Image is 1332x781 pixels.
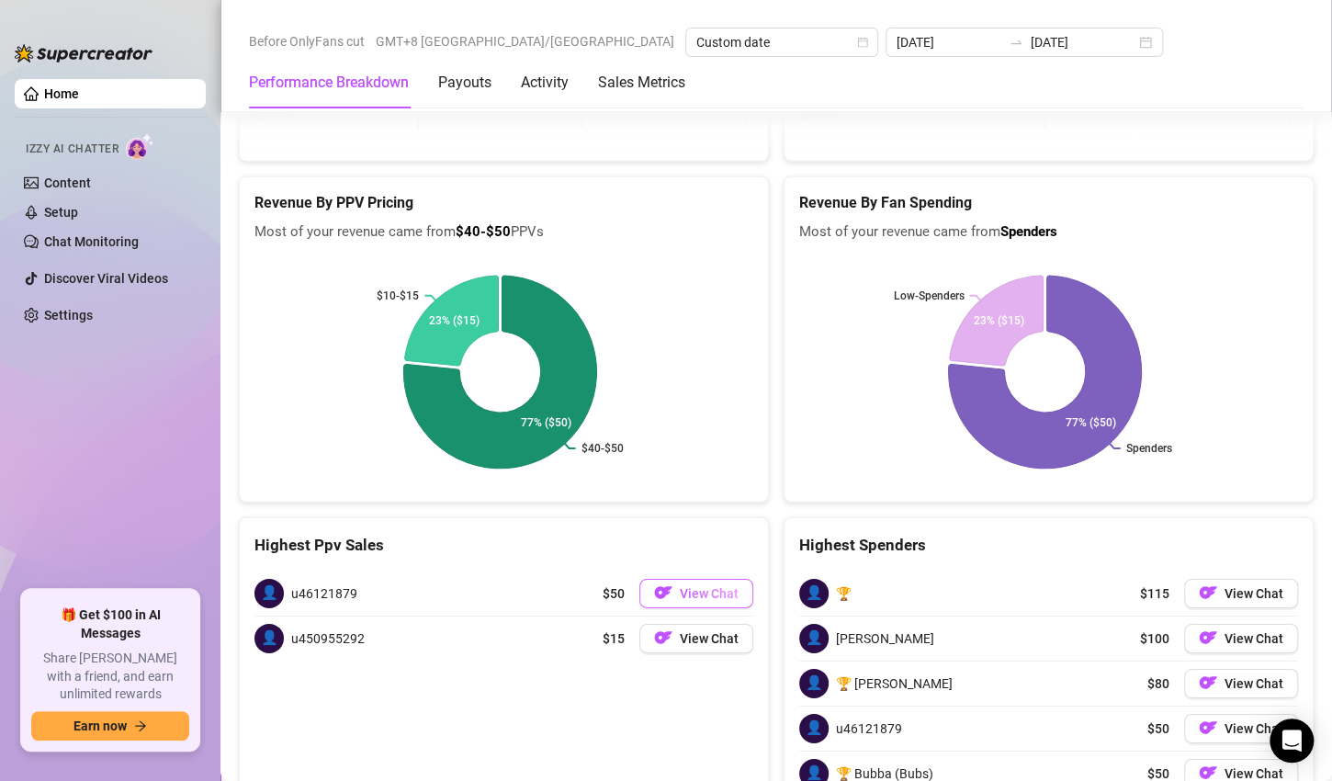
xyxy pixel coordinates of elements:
span: $50 [603,583,625,604]
span: 👤 [254,624,284,653]
span: Before OnlyFans cut [249,28,365,55]
img: OF [1199,583,1217,602]
span: View Chat [1225,586,1283,601]
span: 👤 [799,714,829,743]
button: OFView Chat [1184,579,1298,608]
span: Share [PERSON_NAME] with a friend, and earn unlimited rewards [31,650,189,704]
img: OF [1199,628,1217,647]
span: Earn now [73,719,127,733]
span: arrow-right [134,719,147,732]
a: Setup [44,205,78,220]
span: Most of your revenue came from [799,221,1298,243]
span: Most of your revenue came from PPVs [254,221,753,243]
button: OFView Chat [1184,669,1298,698]
button: OFView Chat [1184,714,1298,743]
span: $50 [1147,719,1169,739]
span: 👤 [799,669,829,698]
text: $10-$15 [377,289,419,302]
button: Earn nowarrow-right [31,711,189,741]
span: View Chat [1225,766,1283,781]
span: $15 [603,628,625,649]
img: OF [654,628,672,647]
a: Chat Monitoring [44,234,139,249]
b: $40-$50 [456,223,511,240]
span: 🏆 [PERSON_NAME] [836,673,953,694]
div: Open Intercom Messenger [1270,719,1314,763]
input: End date [1031,32,1135,52]
span: Custom date [696,28,867,56]
span: $80 [1147,673,1169,694]
span: swap-right [1009,35,1023,50]
span: GMT+8 [GEOGRAPHIC_DATA]/[GEOGRAPHIC_DATA] [376,28,674,55]
button: OFView Chat [639,624,753,653]
span: Izzy AI Chatter [26,141,119,158]
b: Spenders [1000,223,1057,240]
span: $115 [1140,583,1169,604]
img: AI Chatter [126,133,154,160]
span: View Chat [680,631,739,646]
img: OF [1199,719,1217,737]
span: View Chat [1225,631,1283,646]
span: to [1009,35,1023,50]
a: Discover Viral Videos [44,271,168,286]
text: $40-$50 [581,442,623,455]
button: OFView Chat [639,579,753,608]
h5: Revenue By Fan Spending [799,192,1298,214]
button: OFView Chat [1184,624,1298,653]
div: Performance Breakdown [249,72,409,94]
a: Content [44,175,91,190]
input: Start date [897,32,1001,52]
text: Spenders [1125,442,1171,455]
span: 👤 [799,624,829,653]
span: u46121879 [291,583,357,604]
div: Sales Metrics [598,72,685,94]
a: Settings [44,308,93,323]
div: Payouts [438,72,491,94]
span: [PERSON_NAME] [836,628,934,649]
span: 🎁 Get $100 in AI Messages [31,606,189,642]
span: View Chat [680,586,739,601]
span: $100 [1140,628,1169,649]
span: 🏆 [836,583,852,604]
a: Home [44,86,79,101]
span: View Chat [1225,676,1283,691]
img: OF [1199,673,1217,692]
span: calendar [857,37,868,48]
span: 👤 [799,579,829,608]
img: OF [654,583,672,602]
div: Highest Spenders [799,533,1298,558]
text: Low-Spenders [893,289,964,302]
div: Activity [521,72,569,94]
span: u450955292 [291,628,365,649]
span: u46121879 [836,719,902,739]
h5: Revenue By PPV Pricing [254,192,753,214]
span: 👤 [254,579,284,608]
img: logo-BBDzfeDw.svg [15,44,152,62]
div: Highest Ppv Sales [254,533,753,558]
span: View Chat [1225,721,1283,736]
